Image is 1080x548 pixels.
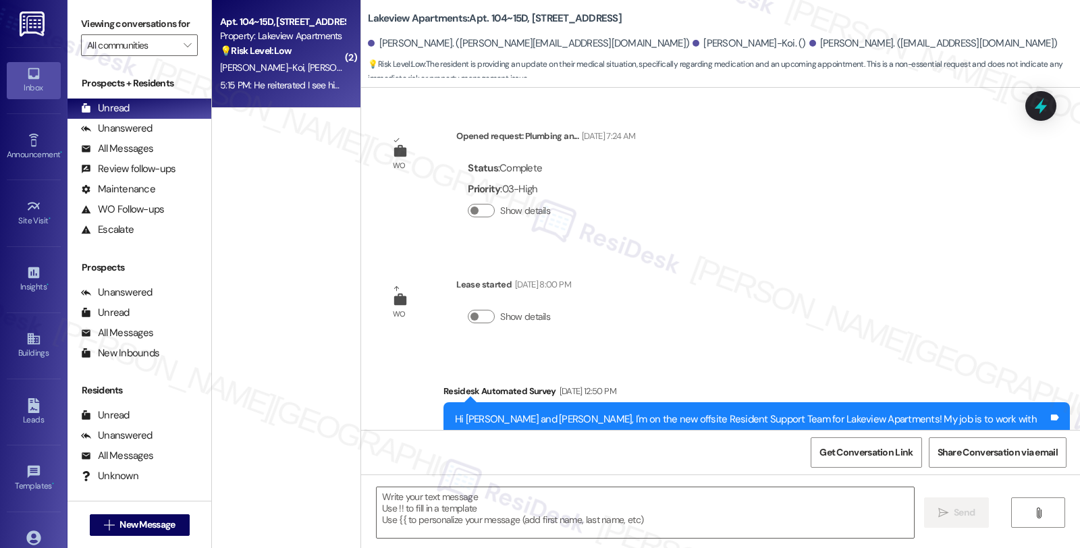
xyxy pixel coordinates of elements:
[184,40,191,51] i: 
[7,460,61,497] a: Templates •
[81,408,130,422] div: Unread
[512,277,571,292] div: [DATE] 8:00 PM
[819,445,913,460] span: Get Conversation Link
[924,497,990,528] button: Send
[81,162,175,176] div: Review follow-ups
[500,204,550,218] label: Show details
[52,479,54,489] span: •
[81,223,134,237] div: Escalate
[929,437,1066,468] button: Share Conversation via email
[81,285,153,300] div: Unanswered
[81,306,130,320] div: Unread
[500,310,550,324] label: Show details
[368,57,1080,86] span: : The resident is providing an update on their medical situation, specifically regarding medicati...
[20,11,47,36] img: ResiDesk Logo
[81,449,153,463] div: All Messages
[81,429,153,443] div: Unanswered
[7,261,61,298] a: Insights •
[308,61,396,74] span: [PERSON_NAME]-Koi
[67,76,211,90] div: Prospects + Residents
[443,384,1070,403] div: Residesk Automated Survey
[7,394,61,431] a: Leads
[60,148,62,157] span: •
[693,36,806,51] div: [PERSON_NAME]-Koi. ()
[81,182,155,196] div: Maintenance
[67,383,211,398] div: Residents
[81,13,198,34] label: Viewing conversations for
[468,161,498,175] b: Status
[47,280,49,290] span: •
[81,142,153,156] div: All Messages
[455,412,1048,470] div: Hi [PERSON_NAME] and [PERSON_NAME], I'm on the new offsite Resident Support Team for Lakeview Apa...
[220,15,345,29] div: Apt. 104~15D, [STREET_ADDRESS]
[393,159,406,173] div: WO
[81,346,159,360] div: New Inbounds
[393,307,406,321] div: WO
[7,62,61,99] a: Inbox
[220,79,512,91] div: 5:15 PM: He reiterated I see him on [DATE] for the [MEDICAL_DATA] removal
[556,384,616,398] div: [DATE] 12:50 PM
[938,508,948,518] i: 
[578,129,636,143] div: [DATE] 7:24 AM
[81,101,130,115] div: Unread
[1033,508,1044,518] i: 
[368,11,622,26] b: Lakeview Apartments: Apt. 104~15D, [STREET_ADDRESS]
[809,36,1058,51] div: [PERSON_NAME]. ([EMAIL_ADDRESS][DOMAIN_NAME])
[220,61,308,74] span: [PERSON_NAME]-Koi
[104,520,114,530] i: 
[468,179,556,200] div: : 03-High
[954,505,975,520] span: Send
[468,158,556,179] div: : Complete
[67,261,211,275] div: Prospects
[368,59,425,70] strong: 💡 Risk Level: Low
[368,36,689,51] div: [PERSON_NAME]. ([PERSON_NAME][EMAIL_ADDRESS][DOMAIN_NAME])
[220,45,292,57] strong: 💡 Risk Level: Low
[81,121,153,136] div: Unanswered
[456,277,570,296] div: Lease started
[456,129,635,148] div: Opened request: Plumbing an...
[119,518,175,532] span: New Message
[468,182,500,196] b: Priority
[81,326,153,340] div: All Messages
[938,445,1058,460] span: Share Conversation via email
[7,195,61,231] a: Site Visit •
[87,34,176,56] input: All communities
[49,214,51,223] span: •
[90,514,190,536] button: New Message
[7,327,61,364] a: Buildings
[811,437,921,468] button: Get Conversation Link
[81,469,138,483] div: Unknown
[81,202,164,217] div: WO Follow-ups
[220,29,345,43] div: Property: Lakeview Apartments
